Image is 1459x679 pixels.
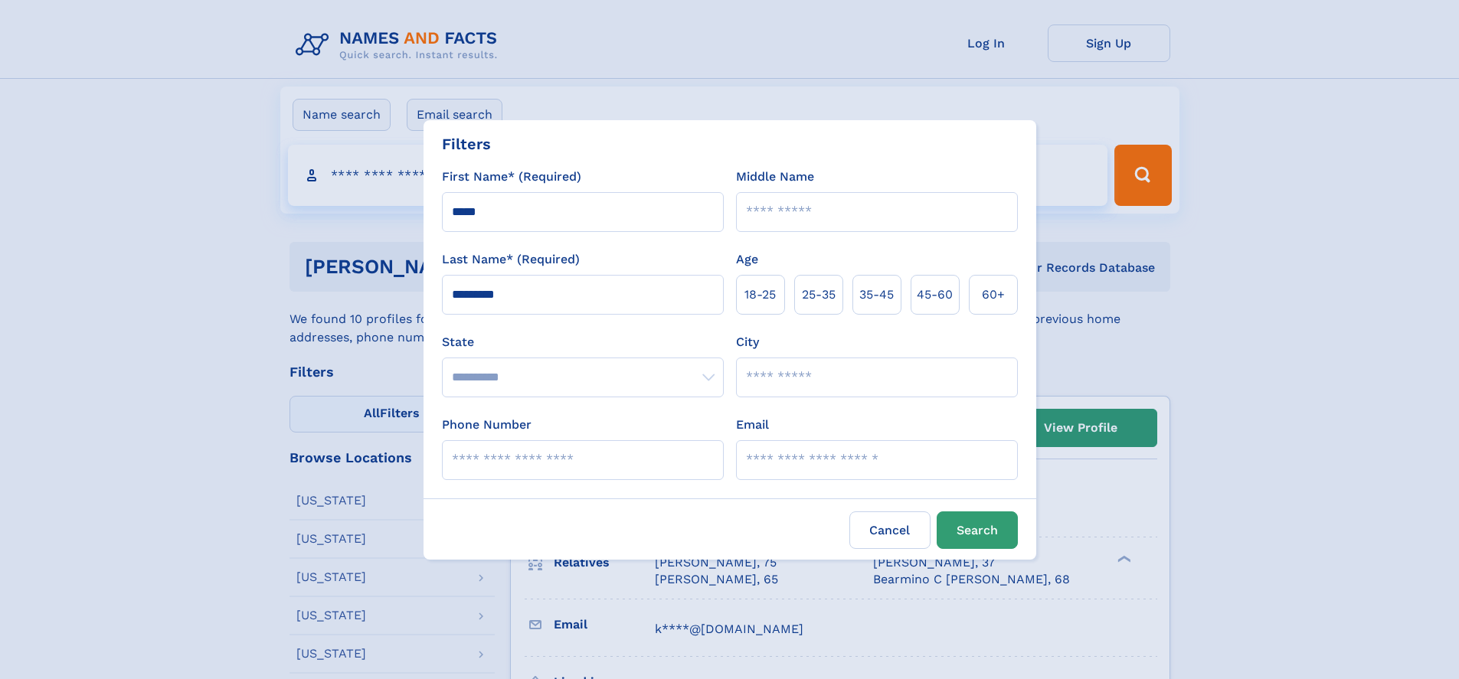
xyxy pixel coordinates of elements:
[849,511,931,549] label: Cancel
[442,250,580,269] label: Last Name* (Required)
[442,333,724,351] label: State
[736,168,814,186] label: Middle Name
[736,250,758,269] label: Age
[937,511,1018,549] button: Search
[736,416,769,434] label: Email
[442,168,581,186] label: First Name* (Required)
[736,333,759,351] label: City
[802,286,836,304] span: 25‑35
[744,286,776,304] span: 18‑25
[442,132,491,155] div: Filters
[982,286,1005,304] span: 60+
[859,286,894,304] span: 35‑45
[917,286,953,304] span: 45‑60
[442,416,532,434] label: Phone Number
